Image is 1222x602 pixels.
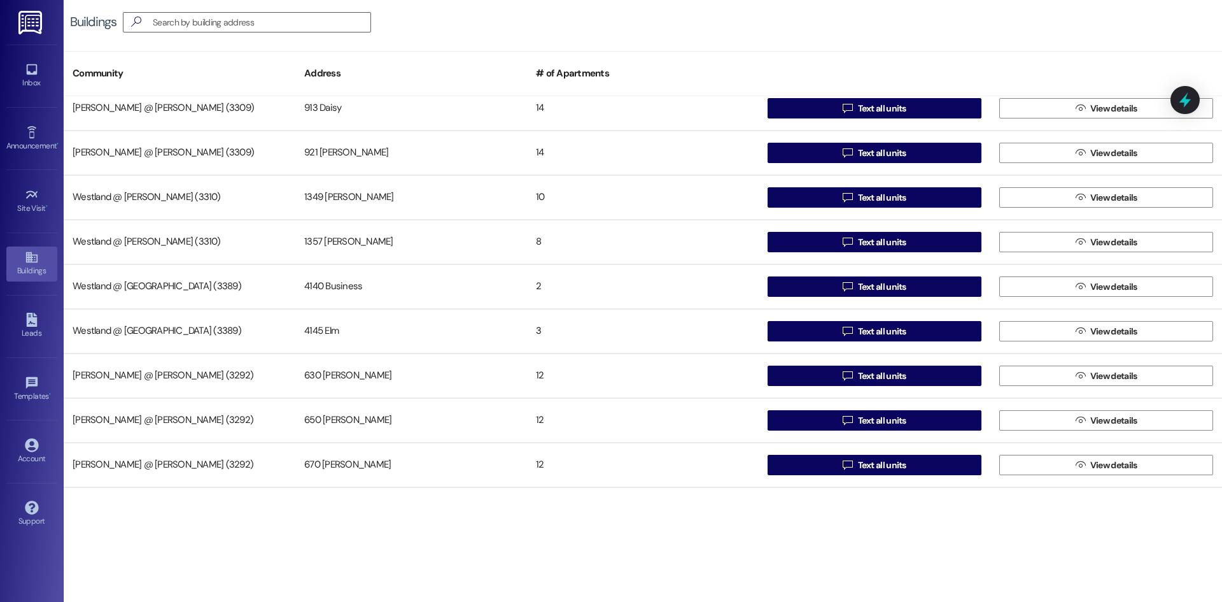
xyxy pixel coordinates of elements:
[999,366,1213,386] button: View details
[843,371,852,381] i: 
[999,410,1213,431] button: View details
[843,282,852,292] i: 
[1076,282,1085,292] i: 
[768,321,981,341] button: Text all units
[858,236,906,249] span: Text all units
[768,187,981,208] button: Text all units
[6,497,57,531] a: Support
[64,319,295,344] div: Westland @ [GEOGRAPHIC_DATA] (3389)
[295,319,527,344] div: 4145 Elm
[1076,371,1085,381] i: 
[768,455,981,475] button: Text all units
[527,452,759,478] div: 12
[843,103,852,113] i: 
[295,96,527,121] div: 913 Daisy
[295,229,527,255] div: 1357 [PERSON_NAME]
[57,140,59,148] span: •
[64,452,295,478] div: [PERSON_NAME] @ [PERSON_NAME] (3292)
[153,13,370,31] input: Search by building address
[858,102,906,115] span: Text all units
[6,59,57,93] a: Inbox
[64,408,295,433] div: [PERSON_NAME] @ [PERSON_NAME] (3292)
[64,274,295,299] div: Westland @ [GEOGRAPHIC_DATA] (3389)
[1090,102,1137,115] span: View details
[843,415,852,426] i: 
[843,192,852,203] i: 
[999,98,1213,118] button: View details
[527,363,759,389] div: 12
[1090,236,1137,249] span: View details
[1090,325,1137,338] span: View details
[295,408,527,433] div: 650 [PERSON_NAME]
[999,455,1213,475] button: View details
[1090,191,1137,204] span: View details
[295,185,527,210] div: 1349 [PERSON_NAME]
[999,276,1213,297] button: View details
[6,372,57,406] a: Templates •
[527,140,759,166] div: 14
[527,185,759,210] div: 10
[64,185,295,210] div: Westland @ [PERSON_NAME] (3310)
[295,140,527,166] div: 921 [PERSON_NAME]
[1090,369,1137,383] span: View details
[1076,415,1085,426] i: 
[999,143,1213,163] button: View details
[999,232,1213,252] button: View details
[1090,147,1137,160] span: View details
[295,274,527,299] div: 4140 Business
[1076,192,1085,203] i: 
[295,58,527,89] div: Address
[858,459,906,472] span: Text all units
[64,96,295,121] div: [PERSON_NAME] @ [PERSON_NAME] (3309)
[64,140,295,166] div: [PERSON_NAME] @ [PERSON_NAME] (3309)
[64,363,295,389] div: [PERSON_NAME] @ [PERSON_NAME] (3292)
[999,187,1213,208] button: View details
[858,414,906,427] span: Text all units
[527,58,759,89] div: # of Apartments
[843,460,852,470] i: 
[1090,280,1137,294] span: View details
[999,321,1213,341] button: View details
[1090,414,1137,427] span: View details
[768,366,981,386] button: Text all units
[858,280,906,294] span: Text all units
[843,326,852,336] i: 
[6,309,57,343] a: Leads
[6,434,57,469] a: Account
[843,148,852,158] i: 
[6,247,57,281] a: Buildings
[1076,103,1085,113] i: 
[295,363,527,389] div: 630 [PERSON_NAME]
[126,15,146,29] i: 
[46,202,48,211] span: •
[768,143,981,163] button: Text all units
[527,319,759,344] div: 3
[843,237,852,247] i: 
[1076,460,1085,470] i: 
[527,229,759,255] div: 8
[6,184,57,219] a: Site Visit •
[1076,237,1085,247] i: 
[64,229,295,255] div: Westland @ [PERSON_NAME] (3310)
[49,390,51,399] span: •
[1076,326,1085,336] i: 
[1076,148,1085,158] i: 
[768,98,981,118] button: Text all units
[858,369,906,383] span: Text all units
[64,58,295,89] div: Community
[858,191,906,204] span: Text all units
[768,410,981,431] button: Text all units
[768,232,981,252] button: Text all units
[18,11,45,34] img: ResiDesk Logo
[858,147,906,160] span: Text all units
[858,325,906,338] span: Text all units
[295,452,527,478] div: 670 [PERSON_NAME]
[527,274,759,299] div: 2
[527,408,759,433] div: 12
[1090,459,1137,472] span: View details
[768,276,981,297] button: Text all units
[527,96,759,121] div: 14
[70,15,116,29] div: Buildings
